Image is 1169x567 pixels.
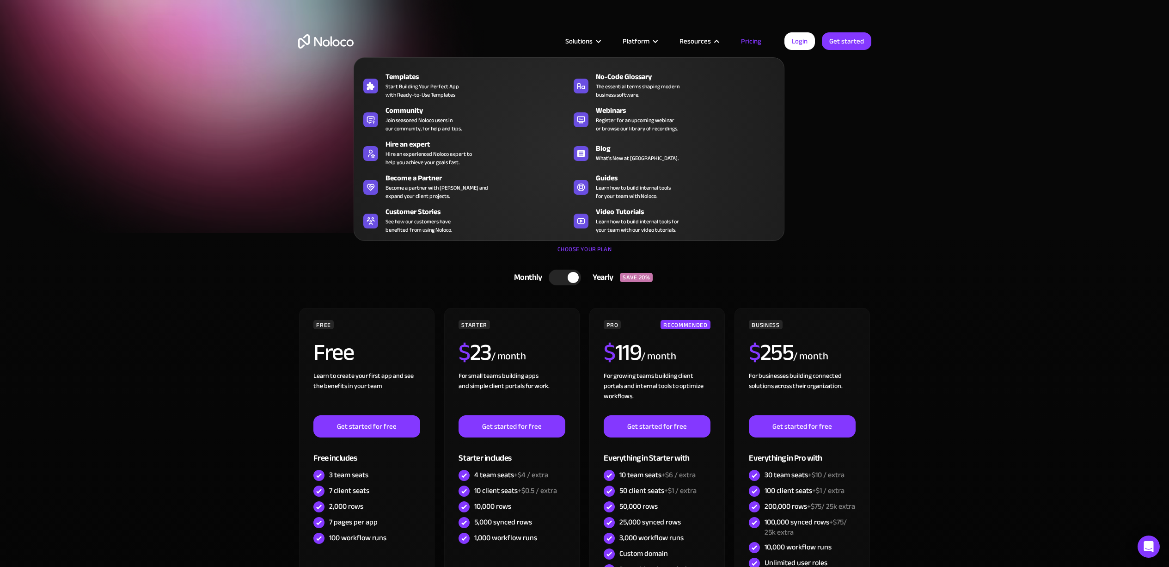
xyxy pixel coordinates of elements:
[765,486,845,496] div: 100 client seats
[604,341,641,364] h2: 119
[641,349,676,364] div: / month
[569,137,779,168] a: BlogWhat's New at [GEOGRAPHIC_DATA].
[596,217,679,234] span: Learn how to build internal tools for your team with our video tutorials.
[359,69,569,101] a: TemplatesStart Building Your Perfect Appwith Ready-to-Use Templates
[604,371,710,415] div: For growing teams building client portals and internal tools to optimize workflows.
[386,173,573,184] div: Become a Partner
[596,82,679,99] span: The essential terms shaping modern business software.
[459,320,490,329] div: STARTER
[808,468,845,482] span: +$10 / extra
[822,32,871,50] a: Get started
[298,143,871,157] h2: Start for free. Upgrade to support your business at any stage.
[604,415,710,438] a: Get started for free
[502,271,549,284] div: Monthly
[1138,536,1160,558] div: Open Intercom Messenger
[619,470,696,480] div: 10 team seats
[386,184,488,200] div: Become a partner with [PERSON_NAME] and expand your client projects.
[807,499,855,513] span: +$75/ 25k extra
[313,415,420,438] a: Get started for free
[784,32,815,50] a: Login
[765,501,855,512] div: 200,000 rows
[749,341,793,364] h2: 255
[729,35,773,47] a: Pricing
[359,137,569,168] a: Hire an expertHire an experienced Noloco expert tohelp you achieve your goals fast.
[386,206,573,217] div: Customer Stories
[604,331,615,374] span: $
[386,139,573,150] div: Hire an expert
[459,371,565,415] div: For small teams building apps and simple client portals for work. ‍
[329,470,368,480] div: 3 team seats
[386,82,459,99] span: Start Building Your Perfect App with Ready-to-Use Templates
[749,371,855,415] div: For businesses building connected solutions across their organization. ‍
[661,320,710,329] div: RECOMMENDED
[596,184,671,200] span: Learn how to build internal tools for your team with Noloco.
[329,501,363,512] div: 2,000 rows
[596,116,678,133] span: Register for an upcoming webinar or browse our library of recordings.
[386,150,472,166] div: Hire an experienced Noloco expert to help you achieve your goals fast.
[329,517,378,527] div: 7 pages per app
[298,79,871,134] h1: Flexible Pricing Designed for Business
[386,105,573,116] div: Community
[611,35,668,47] div: Platform
[313,438,420,468] div: Free includes
[329,533,386,543] div: 100 workflow runs
[619,533,684,543] div: 3,000 workflow runs
[474,501,511,512] div: 10,000 rows
[581,271,620,284] div: Yearly
[459,331,470,374] span: $
[569,171,779,202] a: GuidesLearn how to build internal toolsfor your team with Noloco.
[474,533,537,543] div: 1,000 workflow runs
[749,331,760,374] span: $
[793,349,828,364] div: / month
[359,103,569,135] a: CommunityJoin seasoned Noloco users inour community, for help and tips.
[596,105,783,116] div: Webinars
[749,415,855,438] a: Get started for free
[596,154,679,162] span: What's New at [GEOGRAPHIC_DATA].
[619,517,681,527] div: 25,000 synced rows
[459,341,491,364] h2: 23
[765,515,847,539] span: +$75/ 25k extra
[313,371,420,415] div: Learn to create your first app and see the benefits in your team ‍
[664,484,697,498] span: +$1 / extra
[298,242,871,265] div: CHOOSE YOUR PLAN
[749,320,782,329] div: BUSINESS
[620,273,653,282] div: SAVE 20%
[661,468,696,482] span: +$6 / extra
[359,171,569,202] a: Become a PartnerBecome a partner with [PERSON_NAME] andexpand your client projects.
[765,470,845,480] div: 30 team seats
[565,35,593,47] div: Solutions
[765,517,855,537] div: 100,000 synced rows
[812,484,845,498] span: +$1 / extra
[386,217,452,234] span: See how our customers have benefited from using Noloco.
[518,484,557,498] span: +$0.5 / extra
[596,143,783,154] div: Blog
[668,35,729,47] div: Resources
[569,103,779,135] a: WebinarsRegister for an upcoming webinaror browse our library of recordings.
[491,349,526,364] div: / month
[474,486,557,496] div: 10 client seats
[554,35,611,47] div: Solutions
[459,415,565,438] a: Get started for free
[569,204,779,236] a: Video TutorialsLearn how to build internal tools foryour team with our video tutorials.
[623,35,649,47] div: Platform
[619,501,658,512] div: 50,000 rows
[459,438,565,468] div: Starter includes
[386,116,462,133] span: Join seasoned Noloco users in our community, for help and tips.
[596,71,783,82] div: No-Code Glossary
[298,34,354,49] a: home
[474,470,548,480] div: 4 team seats
[569,69,779,101] a: No-Code GlossaryThe essential terms shaping modernbusiness software.
[386,71,573,82] div: Templates
[354,44,784,241] nav: Resources
[749,438,855,468] div: Everything in Pro with
[359,204,569,236] a: Customer StoriesSee how our customers havebenefited from using Noloco.
[679,35,711,47] div: Resources
[329,486,369,496] div: 7 client seats
[313,341,354,364] h2: Free
[596,173,783,184] div: Guides
[514,468,548,482] span: +$4 / extra
[604,438,710,468] div: Everything in Starter with
[596,206,783,217] div: Video Tutorials
[619,486,697,496] div: 50 client seats
[619,549,668,559] div: Custom domain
